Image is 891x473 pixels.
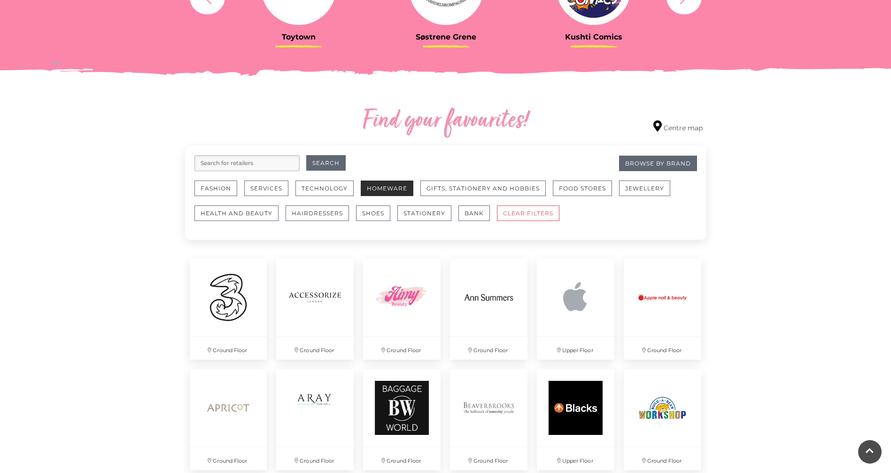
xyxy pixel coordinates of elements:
h3: Kushti Comics [527,32,660,41]
h2: Find your favourites! [274,106,617,136]
a: Centre map [653,120,703,133]
a: Food Stores [553,181,619,205]
button: Hairdressers [286,205,349,221]
button: Jewellery [619,181,670,196]
button: Search [306,155,346,171]
button: Stationery [397,205,451,221]
a: Upper Floor [532,254,619,364]
p: Ground Floor [190,337,267,360]
a: Shoes [356,205,397,230]
p: Ground Floor [450,337,527,360]
button: Technology [295,181,354,196]
p: Ground Floor [276,447,354,470]
a: Ground Floor [358,254,445,364]
button: CLEAR FILTERS [497,205,559,221]
a: Homeware [361,181,420,205]
a: Browse By Brand [619,156,697,171]
button: Services [244,181,288,196]
a: Ground Floor [271,254,358,364]
a: Ground Floor [185,254,272,364]
p: Ground Floor [276,337,354,360]
h3: Søstrene Grene [380,32,513,41]
p: Ground Floor [624,337,701,360]
p: Ground Floor [624,447,701,470]
a: Gifts, Stationery and Hobbies [420,181,553,205]
a: Ground Floor [619,254,706,364]
button: Health and Beauty [194,205,279,221]
button: Shoes [356,205,390,221]
a: Services [244,181,295,205]
p: Ground Floor [190,447,267,470]
a: Hairdressers [286,205,356,230]
a: Ground Floor [445,254,532,364]
h3: Toytown [232,32,365,41]
p: Upper Floor [537,337,614,360]
button: Fashion [194,181,237,196]
a: Fashion [194,181,244,205]
a: Bank [458,205,497,230]
a: Stationery [397,205,458,230]
button: Homeware [361,181,413,196]
button: Food Stores [553,181,612,196]
p: Ground Floor [363,447,441,470]
p: Ground Floor [363,337,441,360]
a: Health and Beauty [194,205,286,230]
button: Bank [458,205,490,221]
button: Gifts, Stationery and Hobbies [420,181,546,196]
p: Ground Floor [450,447,527,470]
input: Search for retailers [194,155,300,171]
a: CLEAR FILTERS [497,205,566,230]
a: Jewellery [619,181,677,205]
p: Upper Floor [537,447,614,470]
a: Technology [295,181,361,205]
